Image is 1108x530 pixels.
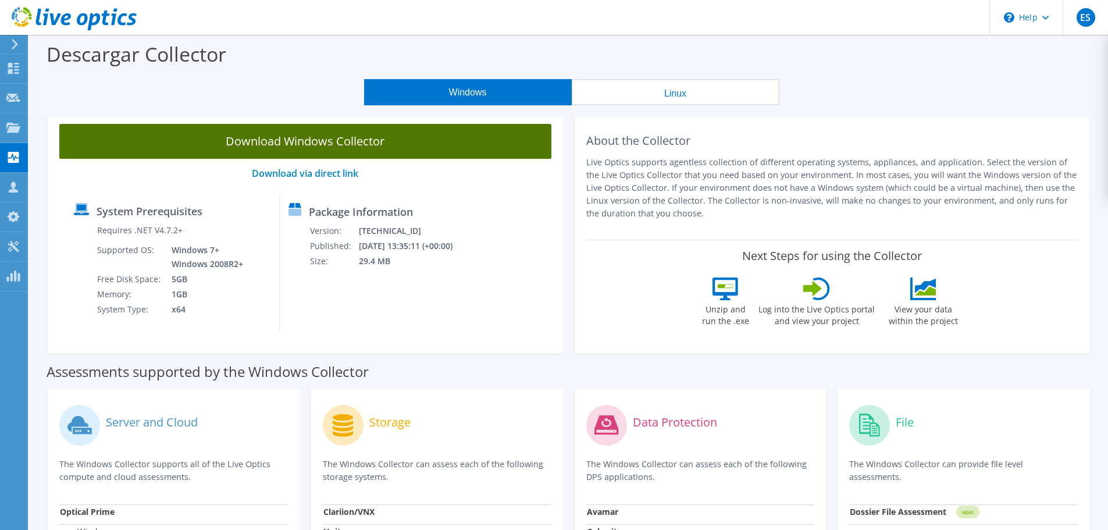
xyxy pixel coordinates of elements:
[849,458,1078,483] p: The Windows Collector can provide file level assessments.
[1004,12,1014,23] svg: \n
[97,205,202,217] label: System Prerequisites
[163,272,245,287] td: 5GB
[572,79,779,105] button: Linux
[309,254,358,269] td: Size:
[699,300,752,327] label: Unzip and run the .exe
[962,509,974,515] tspan: NEW!
[163,302,245,317] td: x64
[309,223,358,239] td: Version:
[758,300,875,327] label: Log into the Live Optics portal and view your project
[358,239,468,254] td: [DATE] 13:35:11 (+00:00)
[896,417,914,428] label: File
[1077,8,1095,27] span: ES
[59,124,551,159] a: Download Windows Collector
[323,458,551,483] p: The Windows Collector can assess each of the following storage systems.
[47,41,226,67] label: Descargar Collector
[97,302,163,317] td: System Type:
[97,287,163,302] td: Memory:
[586,458,815,483] p: The Windows Collector can assess each of the following DPS applications.
[309,239,358,254] td: Published:
[106,417,198,428] label: Server and Cloud
[364,79,572,105] button: Windows
[97,243,163,272] td: Supported OS:
[587,506,618,517] strong: Avamar
[163,287,245,302] td: 1GB
[97,272,163,287] td: Free Disk Space:
[633,417,717,428] label: Data Protection
[47,366,369,378] label: Assessments supported by the Windows Collector
[59,458,288,483] p: The Windows Collector supports all of the Live Optics compute and cloud assessments.
[60,506,115,517] strong: Optical Prime
[742,249,922,263] label: Next Steps for using the Collector
[358,254,468,269] td: 29.4 MB
[309,206,413,218] label: Package Information
[163,243,245,272] td: Windows 7+ Windows 2008R2+
[881,300,965,327] label: View your data within the project
[586,134,1078,148] h2: About the Collector
[358,223,468,239] td: [TECHNICAL_ID]
[323,506,375,517] strong: Clariion/VNX
[97,225,183,236] label: Requires .NET V4.7.2+
[369,417,411,428] label: Storage
[586,156,1078,220] p: Live Optics supports agentless collection of different operating systems, appliances, and applica...
[252,167,358,180] a: Download via direct link
[850,506,946,517] strong: Dossier File Assessment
